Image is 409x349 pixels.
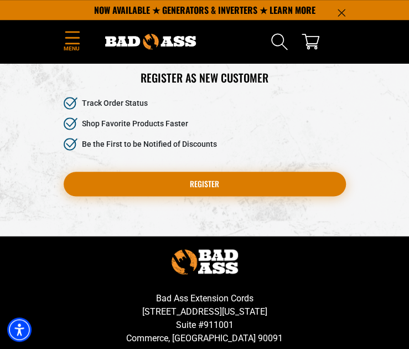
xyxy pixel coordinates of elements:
[302,33,319,50] a: cart
[64,292,346,345] p: Bad Ass Extension Cords [STREET_ADDRESS][US_STATE] Suite #911001 Commerce, [GEOGRAPHIC_DATA] 90091
[64,138,346,151] li: Be the First to be Notified of Discounts
[64,70,346,85] h2: Register as new customer
[172,249,238,274] img: Bad Ass Extension Cords
[64,172,346,196] a: Register
[271,33,288,50] summary: Search
[64,117,346,130] li: Shop Favorite Products Faster
[105,34,196,49] img: Bad Ass Extension Cords
[64,44,80,53] span: Menu
[7,317,32,342] div: Accessibility Menu
[64,29,80,55] summary: Menu
[64,97,346,110] li: Track Order Status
